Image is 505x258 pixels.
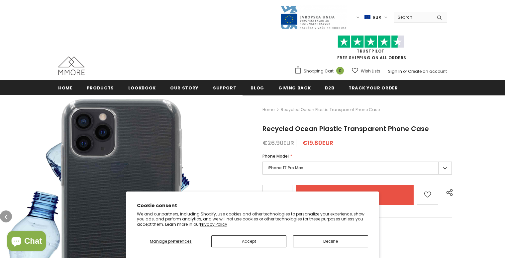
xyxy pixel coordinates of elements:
[262,153,289,159] span: Phone Model
[403,68,407,74] span: or
[304,68,334,74] span: Shopping Cart
[338,35,404,48] img: Trust Pilot Stars
[262,162,452,175] label: iPhone 17 Pro Max
[137,211,368,227] p: We and our partners, including Shopify, use cookies and other technologies to personalize your ex...
[251,85,264,91] span: Blog
[251,80,264,95] a: Blog
[278,85,311,91] span: Giving back
[87,80,114,95] a: Products
[170,85,199,91] span: Our Story
[58,80,72,95] a: Home
[58,85,72,91] span: Home
[388,68,402,74] a: Sign In
[281,106,380,114] span: Recycled Ocean Plastic Transparent Phone Case
[262,124,429,133] span: Recycled Ocean Plastic Transparent Phone Case
[408,68,447,74] a: Create an account
[349,80,398,95] a: Track your order
[137,235,205,247] button: Manage preferences
[200,221,227,227] a: Privacy Policy
[361,68,380,74] span: Wish Lists
[211,235,286,247] button: Accept
[280,5,347,30] img: Javni Razpis
[5,231,48,253] inbox-online-store-chat: Shopify online store chat
[58,57,85,75] img: MMORE Cases
[293,235,368,247] button: Decline
[87,85,114,91] span: Products
[302,139,333,147] span: €19.80EUR
[294,66,347,76] a: Shopping Cart 0
[128,85,156,91] span: Lookbook
[325,85,334,91] span: B2B
[296,185,414,205] input: Add to cart
[280,14,347,20] a: Javni Razpis
[336,67,344,74] span: 0
[137,202,368,209] h2: Cookie consent
[352,65,380,77] a: Wish Lists
[325,80,334,95] a: B2B
[150,238,192,244] span: Manage preferences
[262,139,294,147] span: €26.90EUR
[349,85,398,91] span: Track your order
[373,14,381,21] span: EUR
[262,106,274,114] a: Home
[278,80,311,95] a: Giving back
[294,38,447,61] span: FREE SHIPPING ON ALL ORDERS
[357,48,384,54] a: Trustpilot
[213,80,237,95] a: support
[394,12,432,22] input: Search Site
[170,80,199,95] a: Our Story
[128,80,156,95] a: Lookbook
[213,85,237,91] span: support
